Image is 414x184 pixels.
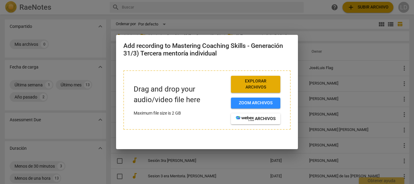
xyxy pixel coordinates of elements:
[231,76,280,92] button: Explorar archivos
[231,113,280,124] button: archivos
[134,110,226,116] p: Maximum file size is 2 GB
[236,116,275,122] span: archivos
[134,84,226,105] p: Drag and drop your audio/video file here
[236,78,275,90] span: Explorar archivos
[236,100,275,106] span: Zoom archivos
[231,98,280,109] button: Zoom archivos
[123,42,291,57] h2: Add recording to Mastering Coaching Skills - Generación 31/3) Tercera mentoría individual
